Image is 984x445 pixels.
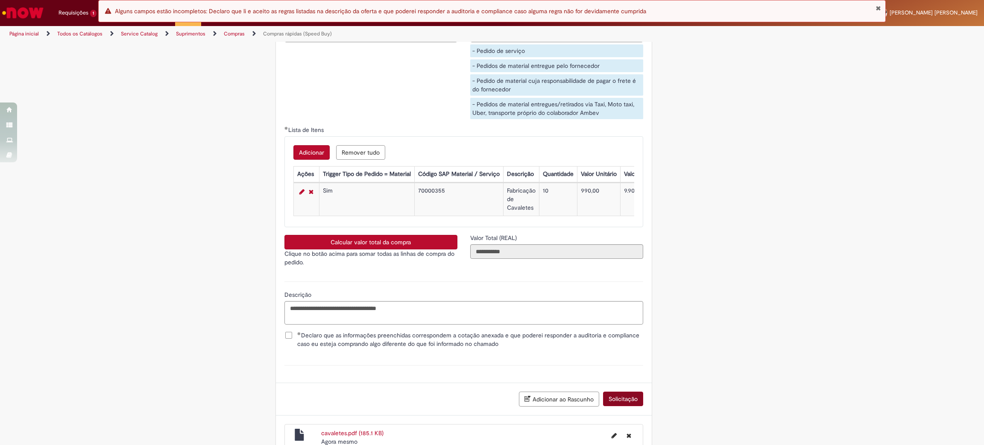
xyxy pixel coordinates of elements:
[176,30,205,37] a: Suprimentos
[284,126,288,130] span: Obrigatório Preenchido
[288,126,325,134] span: Lista de Itens
[519,392,599,407] button: Adicionar ao Rascunho
[284,235,457,249] button: Calcular valor total da compra
[284,301,643,324] textarea: Descrição
[890,9,978,16] span: [PERSON_NAME] [PERSON_NAME]
[606,429,622,442] button: Editar nome de arquivo cavaletes.pdf
[503,167,539,182] th: Descrição
[319,167,414,182] th: Trigger Tipo de Pedido = Material
[321,429,384,437] a: cavaletes.pdf (185.1 KB)
[297,187,307,197] a: Editar Linha 1
[90,10,97,17] span: 1
[876,5,881,12] button: Fechar Notificação
[293,167,319,182] th: Ações
[1,4,45,21] img: ServiceNow
[9,30,39,37] a: Página inicial
[539,167,577,182] th: Quantidade
[297,331,643,348] span: Declaro que as informações preenchidas correspondem a cotação anexada e que poderei responder a a...
[470,74,643,96] div: - Pedido de material cuja responsabilidade de pagar o frete é do fornecedor
[414,183,503,216] td: 70000355
[6,26,650,42] ul: Trilhas de página
[336,145,385,160] button: Remove all rows for Lista de Itens
[115,7,646,15] span: Alguns campos estão incompletos: Declaro que li e aceito as regras listadas na descrição da ofert...
[470,59,643,72] div: - Pedidos de material entregue pelo fornecedor
[263,30,332,37] a: Compras rápidas (Speed Buy)
[539,183,577,216] td: 10
[284,249,457,266] p: Clique no botão acima para somar todas as linhas de compra do pedido.
[577,183,620,216] td: 990,00
[319,183,414,216] td: Sim
[621,429,636,442] button: Excluir cavaletes.pdf
[224,30,245,37] a: Compras
[577,167,620,182] th: Valor Unitário
[470,98,643,119] div: - Pedidos de material entregues/retirados via Taxi, Moto taxi, Uber, transporte próprio do colabo...
[603,392,643,406] button: Solicitação
[293,145,330,160] button: Add a row for Lista de Itens
[470,44,643,57] div: - Pedido de serviço
[307,187,316,197] a: Remover linha 1
[470,244,643,259] input: Valor Total (REAL)
[503,183,539,216] td: Fabricação de Cavaletes
[620,183,675,216] td: 9.900,00
[121,30,158,37] a: Service Catalog
[470,234,518,242] label: Somente leitura - Valor Total (REAL)
[57,30,102,37] a: Todos os Catálogos
[620,167,675,182] th: Valor Total Moeda
[59,9,88,17] span: Requisições
[414,167,503,182] th: Código SAP Material / Serviço
[297,332,301,335] span: Obrigatório Preenchido
[284,291,313,299] span: Descrição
